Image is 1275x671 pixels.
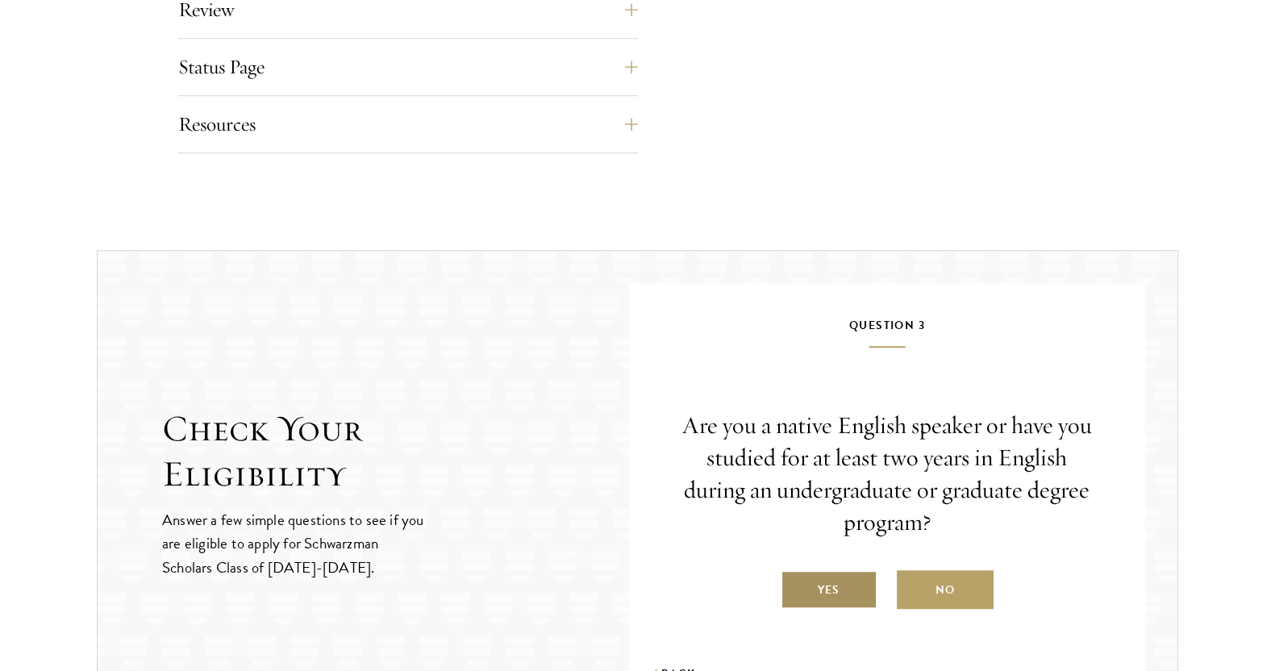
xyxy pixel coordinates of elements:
[178,48,638,86] button: Status Page
[162,406,629,497] h2: Check Your Eligibility
[897,570,994,609] label: No
[677,410,1097,539] p: Are you a native English speaker or have you studied for at least two years in English during an ...
[178,105,638,144] button: Resources
[162,508,426,578] p: Answer a few simple questions to see if you are eligible to apply for Schwarzman Scholars Class o...
[781,570,877,609] label: Yes
[677,315,1097,348] h5: Question 3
